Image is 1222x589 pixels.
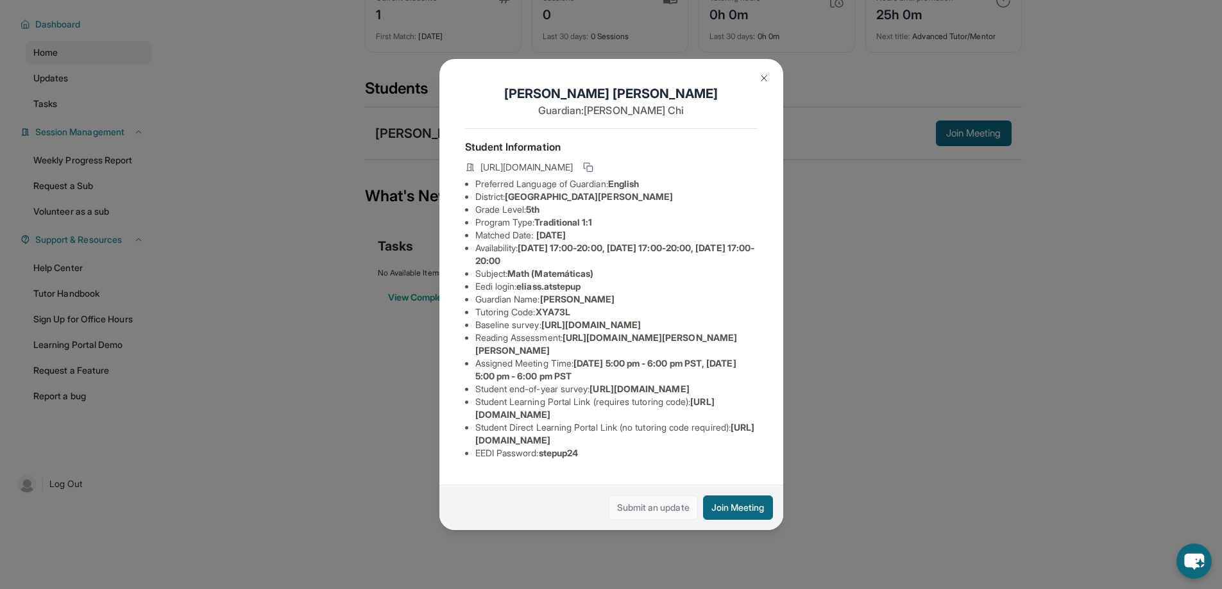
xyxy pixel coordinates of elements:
[609,495,698,520] a: Submit an update
[475,306,758,319] li: Tutoring Code :
[475,229,758,242] li: Matched Date:
[536,306,570,317] span: XYA73L
[581,160,596,175] button: Copy link
[703,495,773,520] button: Join Meeting
[475,447,758,460] li: EEDI Password :
[540,294,615,304] span: [PERSON_NAME]
[475,358,736,381] span: [DATE] 5:00 pm - 6:00 pm PST, [DATE] 5:00 pm - 6:00 pm PST
[475,357,758,383] li: Assigned Meeting Time :
[475,383,758,395] li: Student end-of-year survey :
[475,331,758,357] li: Reading Assessment :
[465,139,758,154] h4: Student Information
[480,161,573,174] span: [URL][DOMAIN_NAME]
[536,229,566,240] span: [DATE]
[465,103,758,118] p: Guardian: [PERSON_NAME] Chi
[475,293,758,306] li: Guardian Name :
[475,319,758,331] li: Baseline survey :
[1176,543,1212,579] button: chat-button
[475,395,758,421] li: Student Learning Portal Link (requires tutoring code) :
[475,242,755,266] span: [DATE] 17:00-20:00, [DATE] 17:00-20:00, [DATE] 17:00-20:00
[516,281,581,292] span: eliass.atstepup
[475,190,758,203] li: District:
[507,268,593,279] span: Math (Matemáticas)
[539,447,579,458] span: stepup24
[759,73,769,83] img: Close Icon
[590,383,689,394] span: [URL][DOMAIN_NAME]
[475,267,758,280] li: Subject :
[505,191,673,202] span: [GEOGRAPHIC_DATA][PERSON_NAME]
[475,203,758,216] li: Grade Level:
[475,178,758,190] li: Preferred Language of Guardian:
[541,319,641,330] span: [URL][DOMAIN_NAME]
[608,178,640,189] span: English
[475,216,758,229] li: Program Type:
[475,242,758,267] li: Availability:
[534,217,592,228] span: Traditional 1:1
[526,204,539,215] span: 5th
[475,421,758,447] li: Student Direct Learning Portal Link (no tutoring code required) :
[475,332,738,356] span: [URL][DOMAIN_NAME][PERSON_NAME][PERSON_NAME]
[475,280,758,293] li: Eedi login :
[465,85,758,103] h1: [PERSON_NAME] [PERSON_NAME]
